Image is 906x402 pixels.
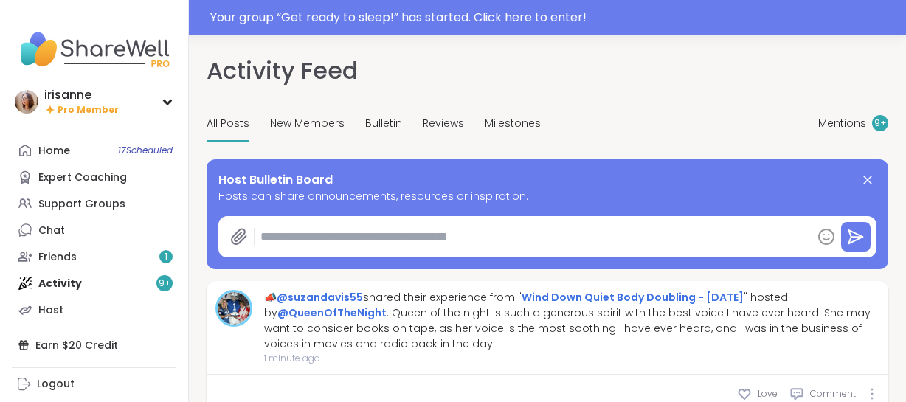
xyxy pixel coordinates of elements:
[165,251,167,263] span: 1
[15,90,38,114] img: irisanne
[207,53,358,89] h1: Activity Feed
[37,377,75,392] div: Logout
[12,297,176,323] a: Host
[818,116,866,131] span: Mentions
[270,116,345,131] span: New Members
[44,87,119,103] div: irisanne
[12,137,176,164] a: Home17Scheduled
[38,170,127,185] div: Expert Coaching
[218,171,333,189] span: Host Bulletin Board
[218,189,876,204] span: Hosts can share announcements, resources or inspiration.
[810,387,856,401] span: Comment
[12,164,176,190] a: Expert Coaching
[38,197,125,212] div: Support Groups
[38,223,65,238] div: Chat
[423,116,464,131] span: Reviews
[12,371,176,398] a: Logout
[207,116,249,131] span: All Posts
[485,116,541,131] span: Milestones
[58,104,119,117] span: Pro Member
[522,290,744,305] a: Wind Down Quiet Body Doubling - [DATE]
[758,387,778,401] span: Love
[365,116,402,131] span: Bulletin
[277,290,363,305] a: @suzandavis55
[264,290,879,352] div: 📣 shared their experience from " " hosted by : Queen of the night is such a generous spirit with ...
[12,217,176,243] a: Chat
[218,292,250,325] img: suzandavis55
[12,332,176,358] div: Earn $20 Credit
[38,144,70,159] div: Home
[12,190,176,217] a: Support Groups
[210,9,897,27] div: Your group “ Get ready to sleep! ” has started. Click here to enter!
[264,352,879,365] span: 1 minute ago
[12,24,176,75] img: ShareWell Nav Logo
[38,303,63,318] div: Host
[215,290,252,327] a: suzandavis55
[874,117,887,130] span: 9 +
[118,145,173,156] span: 17 Scheduled
[12,243,176,270] a: Friends1
[38,250,77,265] div: Friends
[277,305,387,320] a: @QueenOfTheNight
